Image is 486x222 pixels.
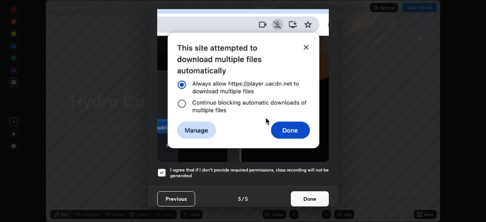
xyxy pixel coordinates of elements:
[238,195,241,203] h4: 5
[157,191,195,206] button: Previous
[170,167,329,179] h5: I agree that if I don't provide required permissions, class recording will not be generated
[242,195,244,203] h4: /
[245,195,248,203] h4: 5
[291,191,329,206] button: Done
